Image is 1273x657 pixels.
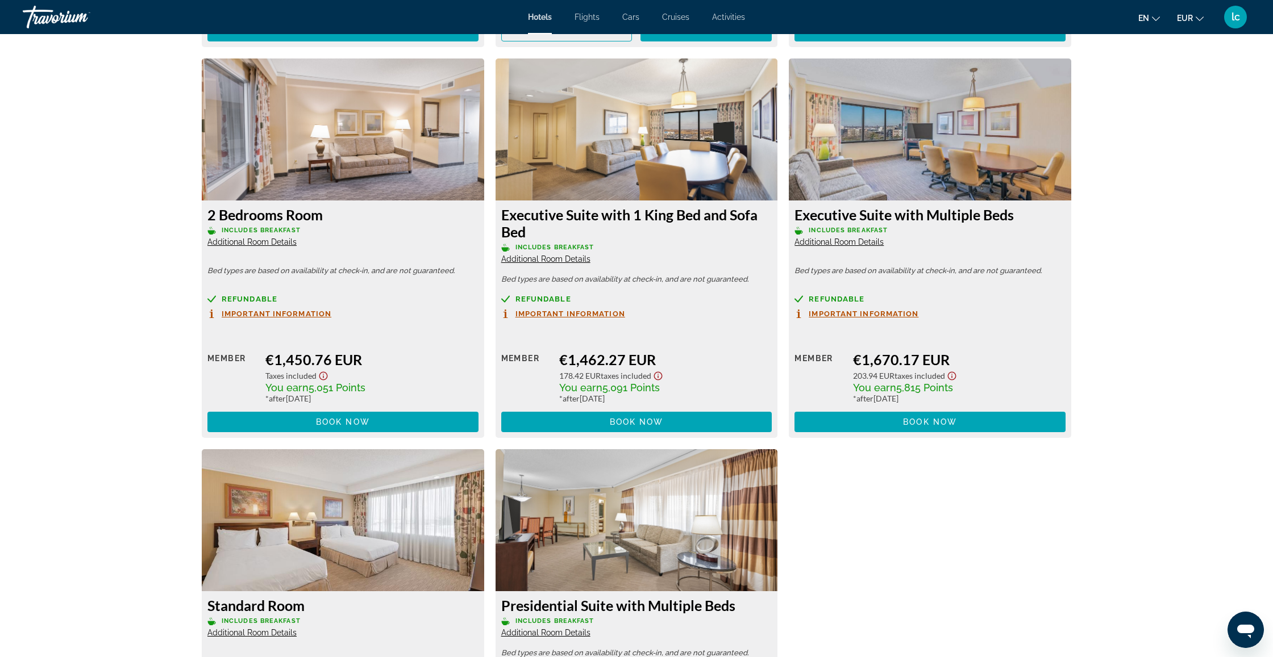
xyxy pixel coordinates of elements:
[501,412,772,432] button: Book now
[853,394,1066,403] div: * [DATE]
[575,12,600,22] a: Flights
[202,449,484,591] img: Standard Room
[501,309,625,319] button: Important Information
[501,649,772,657] p: Bed types are based on availability at check-in, and are not guaranteed.
[853,371,895,380] span: 203.94 EUR
[794,412,1066,432] button: Book now
[207,597,479,614] h3: Standard Room
[559,371,601,380] span: 178.42 EUR
[316,417,370,426] span: Book now
[662,12,689,22] a: Cruises
[515,295,571,303] span: Refundable
[265,371,317,380] span: Taxes included
[794,351,844,403] div: Member
[1228,612,1264,648] iframe: Bouton de lancement de la fenêtre de messagerie
[1177,14,1193,23] span: EUR
[496,449,778,591] img: Presidential Suite with Multiple Beds
[207,21,479,41] button: Book now
[559,351,772,368] div: €1,462.27 EUR
[23,2,136,32] a: Travorium
[809,295,864,303] span: Refundable
[651,368,665,381] button: Show Taxes and Fees disclaimer
[515,617,594,625] span: Includes Breakfast
[501,254,590,263] span: Additional Room Details
[265,351,478,368] div: €1,450.76 EUR
[496,58,778,200] img: Executive Suite with 1 King Bed and Sofa Bed
[1138,10,1160,26] button: Change language
[794,237,884,246] span: Additional Room Details
[602,382,660,394] span: 5,091 Points
[895,371,945,380] span: Taxes included
[222,227,301,234] span: Includes Breakfast
[640,21,772,41] button: Book now
[501,351,551,403] div: Member
[559,382,602,394] span: You earn
[610,417,664,426] span: Book now
[501,206,772,240] h3: Executive Suite with 1 King Bed and Sofa Bed
[269,394,286,403] span: after
[309,382,365,394] span: 5,051 Points
[856,394,873,403] span: after
[809,227,888,234] span: Includes Breakfast
[794,21,1066,41] button: Book now
[222,295,277,303] span: Refundable
[809,310,918,317] span: Important Information
[207,309,331,319] button: Important Information
[501,295,772,303] a: Refundable
[853,382,896,394] span: You earn
[563,394,580,403] span: after
[515,244,594,251] span: Includes Breakfast
[207,295,479,303] a: Refundable
[622,12,639,22] a: Cars
[207,237,297,246] span: Additional Room Details
[515,310,625,317] span: Important Information
[528,12,552,22] a: Hotels
[896,382,953,394] span: 5,815 Points
[794,295,1066,303] a: Refundable
[1138,14,1149,23] span: en
[945,368,959,381] button: Show Taxes and Fees disclaimer
[207,412,479,432] button: Book now
[202,58,484,200] img: 2 Bedrooms Room
[501,21,633,41] button: More rates
[559,394,772,403] div: * [DATE]
[903,417,957,426] span: Book now
[317,368,330,381] button: Show Taxes and Fees disclaimer
[501,628,590,637] span: Additional Room Details
[265,394,478,403] div: * [DATE]
[222,617,301,625] span: Includes Breakfast
[853,351,1066,368] div: €1,670.17 EUR
[794,309,918,319] button: Important Information
[601,371,651,380] span: Taxes included
[1232,11,1240,23] span: lc
[207,628,297,637] span: Additional Room Details
[1221,5,1250,29] button: User Menu
[789,58,1071,200] img: Executive Suite with Multiple Beds
[207,206,479,223] h3: 2 Bedrooms Room
[207,267,479,275] p: Bed types are based on availability at check-in, and are not guaranteed.
[265,382,309,394] span: You earn
[501,275,772,283] p: Bed types are based on availability at check-in, and are not guaranteed.
[794,206,1066,223] h3: Executive Suite with Multiple Beds
[1177,10,1204,26] button: Change currency
[501,597,772,614] h3: Presidential Suite with Multiple Beds
[794,267,1066,275] p: Bed types are based on availability at check-in, and are not guaranteed.
[712,12,745,22] a: Activities
[207,351,257,403] div: Member
[222,310,331,317] span: Important Information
